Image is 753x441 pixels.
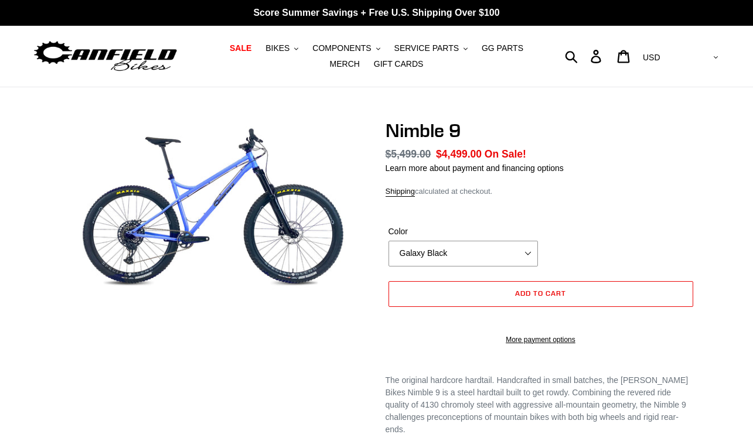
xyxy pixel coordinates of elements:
[482,43,523,53] span: GG PARTS
[324,56,366,72] a: MERCH
[476,40,529,56] a: GG PARTS
[260,40,304,56] button: BIKES
[312,43,371,53] span: COMPONENTS
[60,122,366,294] img: Nimble 9
[330,59,360,69] span: MERCH
[386,186,696,197] div: calculated at checkout.
[265,43,289,53] span: BIKES
[368,56,430,72] a: GIFT CARDS
[389,40,473,56] button: SERVICE PARTS
[485,146,526,162] span: On Sale!
[515,289,566,298] span: Add to cart
[224,40,257,56] a: SALE
[386,187,415,197] a: Shipping
[32,38,179,75] img: Canfield Bikes
[389,225,538,238] label: Color
[386,374,696,436] div: The original hardcore hardtail. Handcrafted in small batches, the [PERSON_NAME] Bikes Nimble 9 is...
[386,163,564,173] a: Learn more about payment and financing options
[394,43,459,53] span: SERVICE PARTS
[386,119,696,142] h1: Nimble 9
[386,148,431,160] s: $5,499.00
[389,334,693,345] a: More payment options
[306,40,386,56] button: COMPONENTS
[374,59,424,69] span: GIFT CARDS
[389,281,693,307] button: Add to cart
[436,148,482,160] span: $4,499.00
[230,43,251,53] span: SALE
